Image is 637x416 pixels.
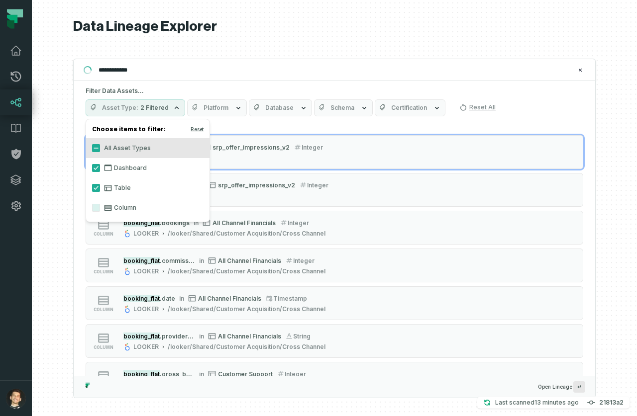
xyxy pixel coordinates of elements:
[92,204,100,212] button: Column
[160,219,190,227] span: .bookings
[187,99,247,116] button: Platform
[194,219,199,227] span: in
[575,65,585,75] button: Clear search query
[92,164,100,172] button: Dashboard
[265,104,294,112] span: Database
[538,381,585,393] span: Open Lineage
[455,99,500,115] button: Reset All
[86,211,583,245] button: columnbooking_flat.bookingsinAll Channel FinancialsintegerLOOKER/looker/Shared/Customer Acquisiti...
[573,381,585,393] span: Press ↵ to add a new Data Asset to the graph
[123,295,160,302] mark: booking_flat
[168,230,325,238] div: /looker/Shared/Customer Acquisition/Cross Channel
[86,362,583,396] button: columnbooking_flat.gross_booking_value_eurinCustomer SupportintegerLOOKER/looker/Shared/UX Research
[160,370,195,378] span: .gross_booking_value_eur
[86,324,583,358] button: columnbooking_flat.provider_codeinAll Channel FinancialsstringLOOKER/looker/Shared/Customer Acqui...
[94,269,113,274] span: column
[92,144,100,152] button: All Asset Types
[218,333,281,340] span: All Channel Financials
[218,181,295,189] span: srp_offer_impressions_v2
[534,399,579,406] relative-time: Aug 13, 2025, 9:57 AM GMT-3
[160,295,175,302] span: .date
[86,87,583,95] h5: Filter Data Assets...
[314,99,373,116] button: Schema
[191,125,204,133] button: Reset
[160,333,195,340] span: .provider_code
[94,232,113,237] span: column
[273,295,307,302] span: timestamp
[495,398,579,408] p: Last scanned
[212,219,276,227] span: All Channel Financials
[123,333,195,340] div: booking_flat.provider_code
[73,18,596,35] h1: Data Lineage Explorer
[307,181,328,189] span: integer
[218,370,273,378] span: Customer Support
[199,333,204,340] span: in
[86,138,210,158] label: All Asset Types
[86,178,210,198] label: Table
[86,123,210,138] h4: Choose items to filter:
[198,295,261,302] span: All Channel Financials
[168,343,325,351] div: /looker/Shared/Customer Acquisition/Cross Channel
[168,305,325,313] div: /looker/Shared/Customer Acquisition/Cross Channel
[133,305,159,313] div: LOOKER
[285,370,306,378] span: integer
[249,99,312,116] button: Database
[86,135,583,169] button: columnbooking_flat.bookingsinsrp_offer_impressions_v2integeranalyticsexplore
[140,104,169,112] span: 2 Filtered
[6,389,26,409] img: avatar of Ricardo Matheus Bertacini Borges
[123,257,160,264] mark: booking_flat
[204,104,228,112] span: Platform
[293,257,315,264] span: integer
[123,219,160,227] mark: booking_flat
[133,267,159,275] div: LOOKER
[86,158,210,178] label: Dashboard
[179,295,184,302] span: in
[86,249,583,282] button: columnbooking_flat.commission_mixed_eurinAll Channel FinancialsintegerLOOKER/looker/Shared/Custom...
[168,267,325,275] div: /looker/Shared/Customer Acquisition/Cross Channel
[599,400,624,406] h4: 21813a2
[391,104,427,112] span: Certification
[123,333,160,340] mark: booking_flat
[86,198,210,218] label: Column
[133,343,159,351] div: LOOKER
[123,257,195,264] div: booking_flat.commission_mixed_eur
[86,286,583,320] button: columnbooking_flat.dateinAll Channel FinancialstimestampLOOKER/looker/Shared/Customer Acquisition...
[102,104,138,112] span: Asset Type
[94,307,113,312] span: column
[212,144,290,151] span: srp_offer_impressions_v2
[133,230,159,238] div: LOOKER
[288,219,309,227] span: integer
[293,333,311,340] span: string
[218,257,281,264] span: All Channel Financials
[199,370,204,378] span: in
[302,144,323,151] span: integer
[375,99,445,116] button: Certification
[74,122,595,376] div: Suggestions
[123,370,160,378] mark: booking_flat
[330,104,354,112] span: Schema
[86,99,185,116] button: Asset Type2 Filtered
[92,184,100,192] button: Table
[94,345,113,350] span: column
[160,257,195,264] span: .commission_mixed_eur
[477,397,630,409] button: Last scanned[DATE] 9:57:53 AM21813a2
[123,370,195,378] div: booking_flat.gross_booking_value_eur
[86,173,583,207] button: columnbooking_flat.commission_adjusted_marketing_eurinsrp_offer_impressions_v2integeranalyticsexp...
[199,257,204,264] span: in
